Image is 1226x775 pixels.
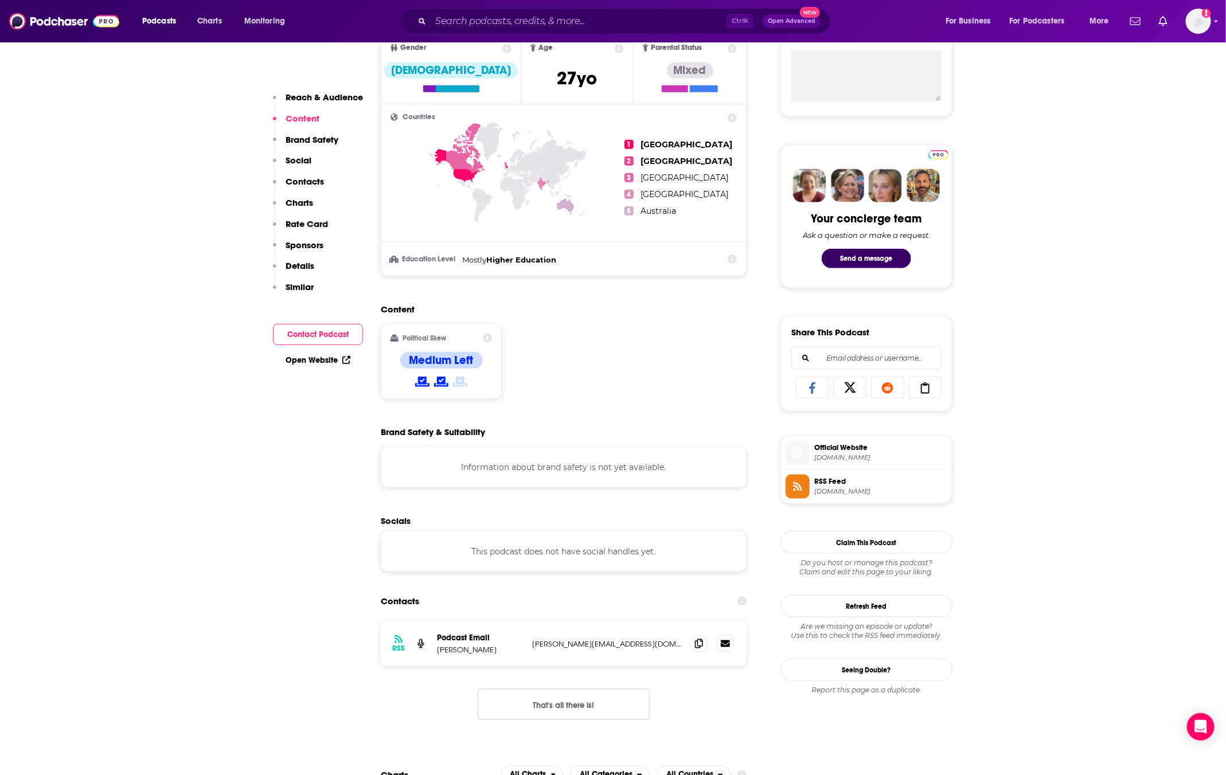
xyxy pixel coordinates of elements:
div: Report this page as a duplicate. [780,686,952,695]
a: Show notifications dropdown [1126,11,1145,31]
span: Mostly [462,255,486,264]
button: Contacts [273,176,324,197]
button: Contact Podcast [273,324,363,345]
img: Jon Profile [907,169,940,202]
button: Rate Card [273,218,328,240]
h3: Share This Podcast [791,327,869,338]
img: Podchaser - Follow, Share and Rate Podcasts [9,10,119,32]
span: For Business [946,13,991,29]
button: Claim This Podcast [780,531,952,554]
div: Search followers [791,347,942,370]
div: Claim and edit this page to your liking. [780,558,952,577]
input: Email address or username... [801,347,932,369]
p: Similar [286,281,314,292]
div: [DEMOGRAPHIC_DATA] [384,62,518,79]
a: Share on Facebook [796,377,829,398]
p: Reach & Audience [286,92,363,103]
p: Rate Card [286,218,328,229]
p: Details [286,260,314,271]
h3: Education Level [391,256,458,263]
h2: Content [381,304,737,315]
a: Official Website[DOMAIN_NAME] [786,441,947,465]
button: Show profile menu [1186,9,1211,34]
img: Podchaser Pro [928,150,948,159]
a: Show notifications dropdown [1154,11,1172,31]
h2: Brand Safety & Suitability [381,426,485,437]
span: 3 [624,173,634,182]
input: Search podcasts, credits, & more... [431,12,727,30]
span: [GEOGRAPHIC_DATA] [641,173,728,183]
button: Details [273,260,314,281]
span: Ctrl K [727,14,753,29]
p: [PERSON_NAME] [437,645,523,655]
div: Are we missing an episode or update? Use this to check the RSS feed immediately. [780,622,952,640]
button: open menu [1081,12,1123,30]
span: Countries [403,113,435,121]
span: Higher Education [486,255,556,264]
button: Reach & Audience [273,92,363,113]
p: Content [286,113,319,124]
span: Australia [641,206,676,216]
svg: Email not verified [1202,9,1211,18]
p: Charts [286,197,313,208]
a: RSS Feed[DOMAIN_NAME] [786,475,947,499]
button: Send a message [822,249,911,268]
a: Share on X/Twitter [834,377,867,398]
span: Gender [400,44,426,52]
span: 5 [624,206,634,216]
span: Charts [197,13,222,29]
button: Charts [273,197,313,218]
div: Ask a question or make a request. [803,230,930,240]
span: New [800,7,821,18]
a: Share on Reddit [871,377,904,398]
div: Mixed [667,62,713,79]
h2: Socials [381,515,747,526]
div: Open Intercom Messenger [1187,713,1215,741]
span: Official Website [814,443,947,453]
h2: Political Skew [403,334,447,342]
span: [GEOGRAPHIC_DATA] [641,189,728,199]
button: Similar [273,281,314,303]
a: Copy Link [909,377,942,398]
button: open menu [236,12,300,30]
span: Podcasts [142,13,176,29]
button: open menu [938,12,1005,30]
button: Nothing here. [478,689,650,720]
button: open menu [134,12,191,30]
button: Sponsors [273,240,323,261]
div: This podcast does not have social handles yet. [381,531,747,572]
p: [PERSON_NAME][EMAIL_ADDRESS][DOMAIN_NAME] [532,639,681,649]
span: RSS Feed [814,476,947,487]
button: Content [273,113,319,134]
span: Parental Status [651,44,702,52]
h3: RSS [392,644,405,653]
button: open menu [1002,12,1081,30]
p: Social [286,155,311,166]
img: Sydney Profile [793,169,826,202]
span: 4 [624,190,634,199]
span: Open Advanced [768,18,815,24]
button: Refresh Feed [780,595,952,617]
span: More [1090,13,1109,29]
span: 1 [624,140,634,149]
img: Jules Profile [869,169,902,202]
span: 27 yo [557,67,598,89]
span: [GEOGRAPHIC_DATA] [641,139,732,150]
span: anchor.fm [814,487,947,496]
h2: Contacts [381,590,419,612]
span: Logged in as ava.halabian [1186,9,1211,34]
img: User Profile [1186,9,1211,34]
div: Information about brand safety is not yet available. [381,447,747,488]
span: Do you host or manage this podcast? [780,558,952,567]
a: Seeing Double? [780,659,952,681]
span: 2 [624,156,634,166]
h4: Medium Left [409,353,474,367]
a: Charts [190,12,229,30]
span: Age [538,44,553,52]
div: Search podcasts, credits, & more... [410,8,841,34]
button: Social [273,155,311,176]
span: podcasters.spotify.com [814,453,947,462]
a: Open Website [286,355,350,365]
span: [GEOGRAPHIC_DATA] [641,156,732,166]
